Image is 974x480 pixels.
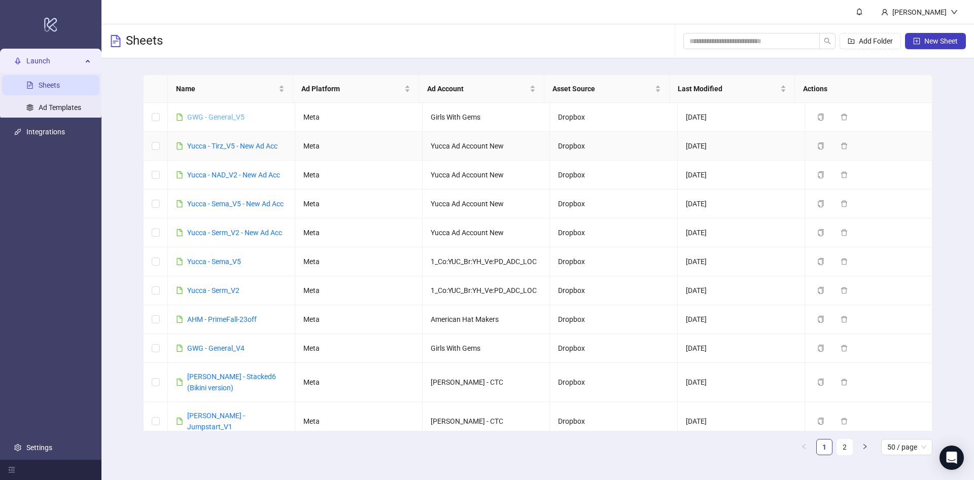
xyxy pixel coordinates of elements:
[187,344,245,352] a: GWG - General_V4
[423,161,550,190] td: Yucca Ad Account New
[841,418,848,425] span: delete
[423,247,550,276] td: 1_Co:YUC_Br:YH_Ve:PD_ADC_LOC
[187,171,280,179] a: Yucca - NAD_V2 - New Ad Acc
[550,363,677,402] td: Dropbox
[550,190,677,218] td: Dropbox
[801,444,807,450] span: left
[176,379,183,386] span: file
[550,276,677,305] td: Dropbox
[817,418,824,425] span: copy
[187,373,276,392] a: [PERSON_NAME] - Stacked6 (Bikini version)
[423,276,550,305] td: 1_Co:YUC_Br:YH_Ve:PD_ADC_LOC
[8,466,15,473] span: menu-fold
[817,379,824,386] span: copy
[187,142,277,150] a: Yucca - Tirz_V5 - New Ad Acc
[817,316,824,323] span: copy
[14,57,21,64] span: rocket
[39,81,60,89] a: Sheets
[187,286,239,294] a: Yucca - Serm_V2
[423,363,550,402] td: [PERSON_NAME] - CTC
[841,200,848,207] span: delete
[295,103,423,132] td: Meta
[678,103,805,132] td: [DATE]
[423,132,550,161] td: Yucca Ad Account New
[295,190,423,218] td: Meta
[905,33,966,49] button: New Sheet
[678,334,805,363] td: [DATE]
[550,132,677,161] td: Dropbox
[423,218,550,247] td: Yucca Ad Account New
[295,161,423,190] td: Meta
[176,83,276,94] span: Name
[841,229,848,236] span: delete
[110,35,122,47] span: file-text
[817,114,824,121] span: copy
[817,287,824,294] span: copy
[817,142,824,150] span: copy
[817,439,832,455] a: 1
[678,363,805,402] td: [DATE]
[187,229,282,237] a: Yucca - Serm_V2 - New Ad Acc
[176,287,183,294] span: file
[678,83,778,94] span: Last Modified
[881,439,932,455] div: Page Size
[39,103,81,112] a: Ad Templates
[176,229,183,236] span: file
[187,113,245,121] a: GWG - General_V5
[295,132,423,161] td: Meta
[126,33,163,49] h3: Sheets
[857,439,873,455] li: Next Page
[841,379,848,386] span: delete
[856,8,863,15] span: bell
[550,161,677,190] td: Dropbox
[888,7,951,18] div: [PERSON_NAME]
[678,276,805,305] td: [DATE]
[293,75,419,103] th: Ad Platform
[176,114,183,121] span: file
[816,439,832,455] li: 1
[423,103,550,132] td: Girls With Gems
[550,402,677,441] td: Dropbox
[841,142,848,150] span: delete
[544,75,670,103] th: Asset Source
[168,75,293,103] th: Name
[295,305,423,334] td: Meta
[423,334,550,363] td: Girls With Gems
[940,446,964,470] div: Open Intercom Messenger
[176,418,183,425] span: file
[678,402,805,441] td: [DATE]
[924,37,958,45] span: New Sheet
[26,51,82,71] span: Launch
[817,200,824,207] span: copy
[817,229,824,236] span: copy
[840,33,901,49] button: Add Folder
[187,412,245,431] a: [PERSON_NAME] - Jumpstart_V1
[176,258,183,265] span: file
[187,200,284,208] a: Yucca - Sema_V5 - New Ad Acc
[187,257,241,266] a: Yucca - Sema_V5
[176,171,183,178] span: file
[678,247,805,276] td: [DATE]
[841,316,848,323] span: delete
[176,200,183,207] span: file
[427,83,528,94] span: Ad Account
[848,38,855,45] span: folder-add
[824,38,831,45] span: search
[841,114,848,121] span: delete
[817,171,824,178] span: copy
[678,161,805,190] td: [DATE]
[301,83,402,94] span: Ad Platform
[295,247,423,276] td: Meta
[795,75,920,103] th: Actions
[841,345,848,352] span: delete
[817,258,824,265] span: copy
[881,9,888,16] span: user
[419,75,544,103] th: Ad Account
[550,305,677,334] td: Dropbox
[859,37,893,45] span: Add Folder
[176,142,183,150] span: file
[550,103,677,132] td: Dropbox
[913,38,920,45] span: plus-square
[295,334,423,363] td: Meta
[187,315,257,323] a: AHM - PrimeFall-23off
